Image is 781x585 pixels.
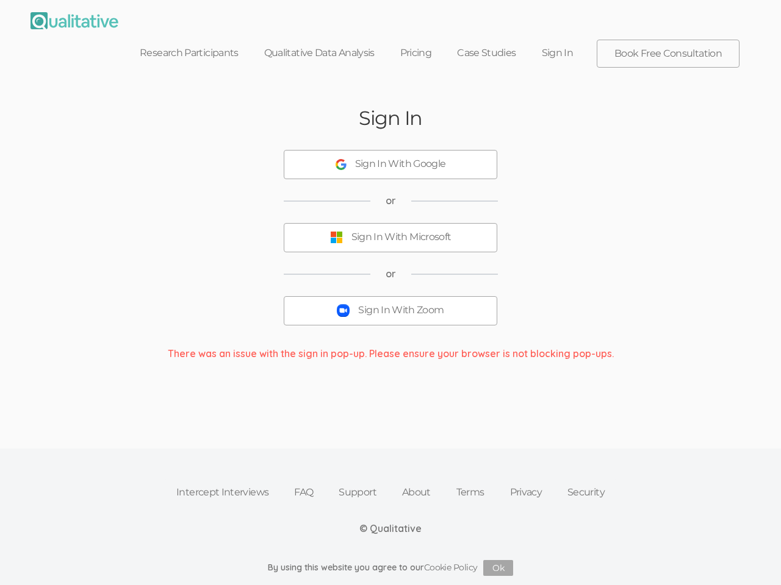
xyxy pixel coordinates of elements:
a: Support [326,479,389,506]
a: Qualitative Data Analysis [251,40,387,66]
button: Sign In With Google [284,150,497,179]
img: Sign In With Zoom [337,304,350,317]
button: Sign In With Zoom [284,296,497,325]
a: Case Studies [444,40,528,66]
div: There was an issue with the sign in pop-up. Please ensure your browser is not blocking pop-ups. [159,347,623,361]
div: Sign In With Google [355,157,446,171]
a: Research Participants [127,40,251,66]
h2: Sign In [359,107,422,129]
button: Sign In With Microsoft [284,223,497,252]
div: © Qualitative [359,522,422,536]
div: Sign In With Zoom [358,303,444,317]
img: Qualitative [31,12,118,29]
div: By using this website you agree to our [268,560,514,576]
a: Sign In [529,40,586,66]
img: Sign In With Google [336,159,347,170]
span: or [386,267,396,281]
span: or [386,194,396,208]
a: Terms [444,479,497,506]
a: Pricing [387,40,445,66]
a: Cookie Policy [424,562,478,573]
img: Sign In With Microsoft [330,231,343,244]
button: Ok [483,560,513,576]
a: Intercept Interviews [164,479,281,506]
iframe: Chat Widget [720,526,781,585]
a: Security [555,479,617,506]
a: FAQ [281,479,326,506]
a: Privacy [497,479,555,506]
div: Sign In With Microsoft [351,230,452,244]
a: About [389,479,444,506]
a: Book Free Consultation [597,40,739,67]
